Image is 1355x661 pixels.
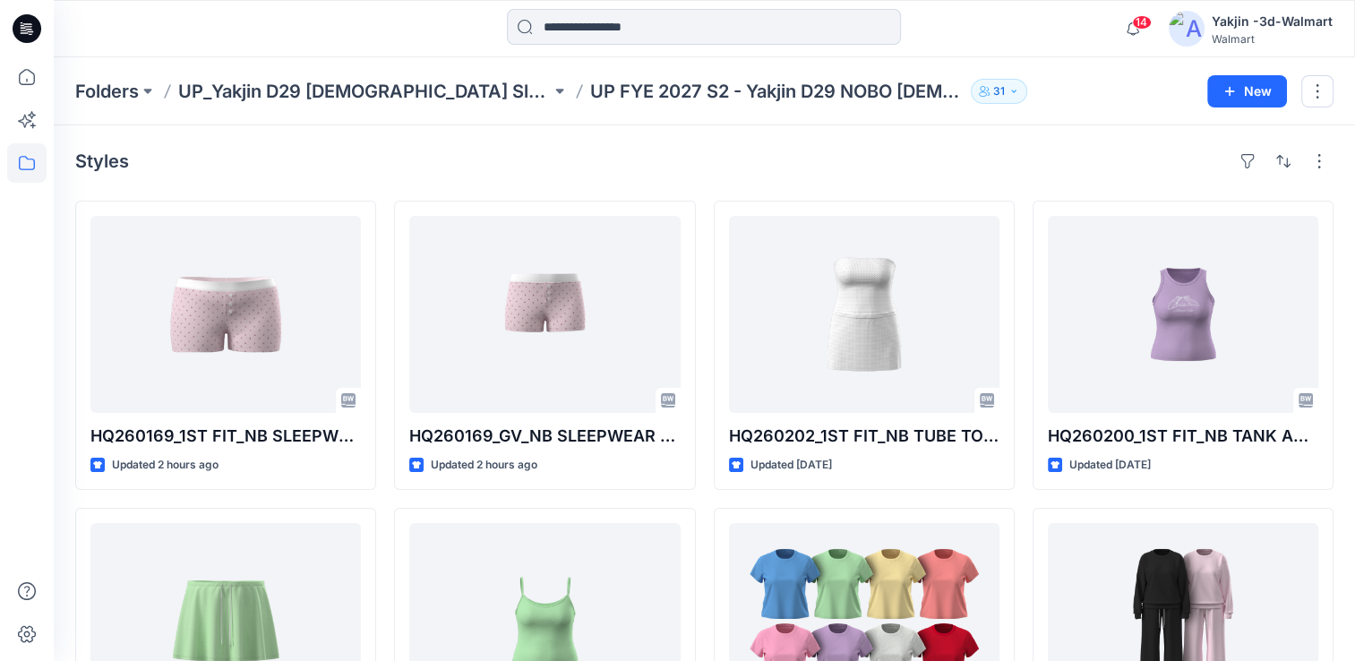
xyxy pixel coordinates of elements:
[729,216,999,413] a: HQ260202_1ST FIT_NB TUBE TOP SKORT SET
[75,150,129,172] h4: Styles
[1212,11,1333,32] div: Yakjin -3d-Walmart
[409,216,680,413] a: HQ260169_GV_NB SLEEPWEAR BOXER
[590,79,963,104] p: UP FYE 2027 S2 - Yakjin D29 NOBO [DEMOGRAPHIC_DATA] Sleepwear
[971,79,1027,104] button: 31
[90,216,361,413] a: HQ260169_1ST FIT_NB SLEEPWEAR BOXER PLUS
[1048,216,1318,413] a: HQ260200_1ST FIT_NB TANK AND BOXER SHORTS SET_TANK ONLY
[993,82,1005,101] p: 31
[1212,32,1333,46] div: Walmart
[1048,424,1318,449] p: HQ260200_1ST FIT_NB TANK AND BOXER SHORTS SET_TANK ONLY
[431,456,537,475] p: Updated 2 hours ago
[112,456,219,475] p: Updated 2 hours ago
[750,456,832,475] p: Updated [DATE]
[1169,11,1205,47] img: avatar
[1069,456,1151,475] p: Updated [DATE]
[90,424,361,449] p: HQ260169_1ST FIT_NB SLEEPWEAR BOXER PLUS
[178,79,551,104] a: UP_Yakjin D29 [DEMOGRAPHIC_DATA] Sleep
[1207,75,1287,107] button: New
[1132,15,1152,30] span: 14
[409,424,680,449] p: HQ260169_GV_NB SLEEPWEAR BOXER
[75,79,139,104] a: Folders
[729,424,999,449] p: HQ260202_1ST FIT_NB TUBE TOP SKORT SET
